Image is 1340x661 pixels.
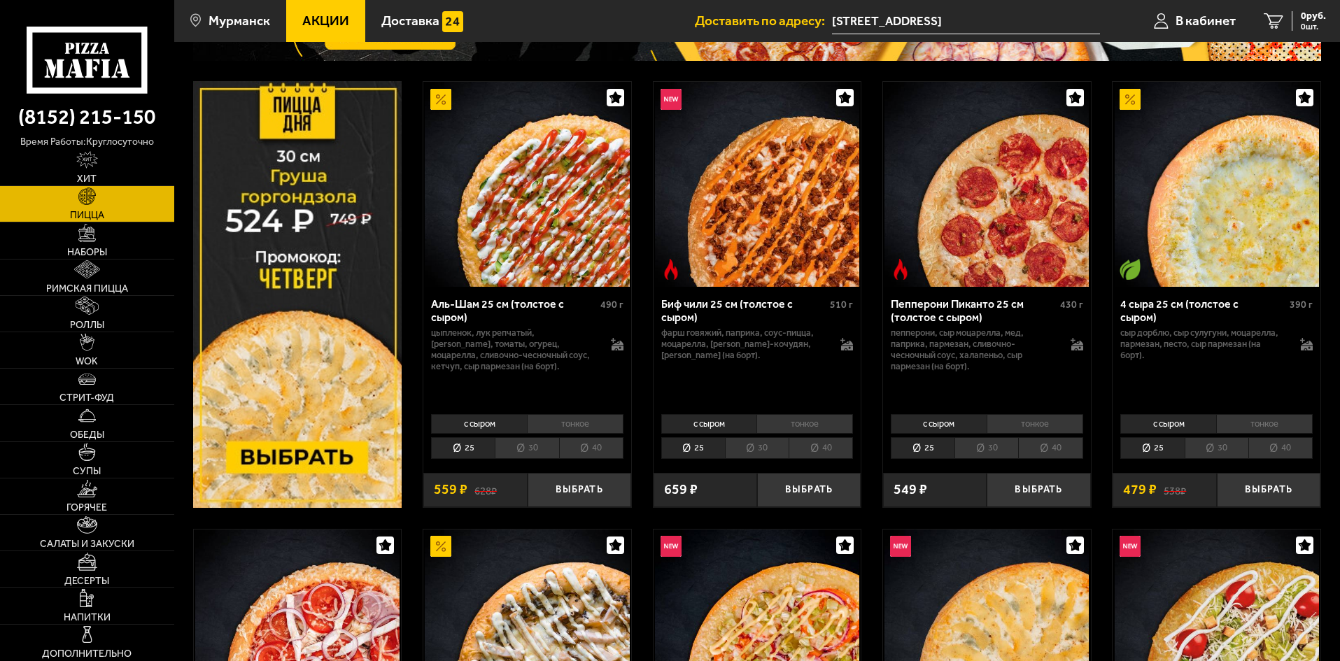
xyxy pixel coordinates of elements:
img: Биф чили 25 см (толстое с сыром) [655,82,859,286]
span: Супы [73,467,101,476]
li: тонкое [1216,414,1313,434]
span: 430 г [1060,299,1083,311]
span: Наборы [67,248,107,257]
span: Пицца [70,211,104,220]
li: 25 [1120,437,1184,459]
span: В кабинет [1176,14,1236,27]
li: тонкое [987,414,1083,434]
span: Салаты и закуски [40,539,134,549]
span: Доставка [381,14,439,27]
p: пепперони, сыр Моцарелла, мед, паприка, пармезан, сливочно-чесночный соус, халапеньо, сыр пармеза... [891,327,1057,372]
li: тонкое [756,414,853,434]
li: 40 [1248,437,1313,459]
a: Острое блюдоПепперони Пиканто 25 см (толстое с сыром) [883,82,1091,286]
li: с сыром [1120,414,1216,434]
span: 659 ₽ [664,483,698,497]
img: Новинка [1120,536,1141,557]
img: Пепперони Пиканто 25 см (толстое с сыром) [884,82,1089,286]
li: 30 [954,437,1018,459]
span: Мурманск [209,14,270,27]
span: Стрит-фуд [59,393,114,403]
span: 490 г [600,299,623,311]
div: Биф чили 25 см (толстое с сыром) [661,297,827,324]
li: 30 [495,437,558,459]
li: 25 [431,437,495,459]
li: 25 [661,437,725,459]
img: Новинка [890,536,911,557]
span: 390 г [1290,299,1313,311]
img: Аль-Шам 25 см (толстое с сыром) [425,82,629,286]
div: 4 сыра 25 см (толстое с сыром) [1120,297,1286,324]
img: Акционный [430,536,451,557]
a: АкционныйАль-Шам 25 см (толстое с сыром) [423,82,631,286]
span: Акции [302,14,349,27]
span: Дополнительно [42,649,132,659]
span: Горячее [66,503,107,513]
div: Пепперони Пиканто 25 см (толстое с сыром) [891,297,1057,324]
li: 40 [1018,437,1082,459]
span: WOK [76,357,98,367]
p: цыпленок, лук репчатый, [PERSON_NAME], томаты, огурец, моцарелла, сливочно-чесночный соус, кетчуп... [431,327,597,372]
span: 0 шт. [1301,22,1326,31]
s: 628 ₽ [474,483,497,497]
img: Острое блюдо [661,259,682,280]
li: 30 [1185,437,1248,459]
span: Напитки [64,613,111,623]
p: фарш говяжий, паприка, соус-пицца, моцарелла, [PERSON_NAME]-кочудян, [PERSON_NAME] (на борт). [661,327,827,361]
a: АкционныйВегетарианское блюдо4 сыра 25 см (толстое с сыром) [1113,82,1320,286]
img: 15daf4d41897b9f0e9f617042186c801.svg [442,11,463,32]
button: Выбрать [987,473,1090,507]
button: Выбрать [757,473,861,507]
img: Новинка [661,536,682,557]
span: Десерты [64,576,109,586]
li: 40 [559,437,623,459]
img: Острое блюдо [890,259,911,280]
span: Обеды [70,430,104,440]
img: Акционный [1120,89,1141,110]
p: сыр дорблю, сыр сулугуни, моцарелла, пармезан, песто, сыр пармезан (на борт). [1120,327,1286,361]
span: 549 ₽ [894,483,927,497]
button: Выбрать [1217,473,1320,507]
li: 40 [789,437,853,459]
span: Римская пицца [46,284,128,294]
li: с сыром [891,414,987,434]
span: 479 ₽ [1123,483,1157,497]
li: 30 [725,437,789,459]
s: 538 ₽ [1164,483,1186,497]
span: Хит [77,174,97,184]
span: Роллы [70,320,104,330]
img: 4 сыра 25 см (толстое с сыром) [1115,82,1319,286]
div: Аль-Шам 25 см (толстое с сыром) [431,297,597,324]
li: тонкое [527,414,623,434]
button: Выбрать [528,473,631,507]
img: Новинка [661,89,682,110]
span: 510 г [830,299,853,311]
img: Вегетарианское блюдо [1120,259,1141,280]
input: Ваш адрес доставки [832,8,1100,34]
li: 25 [891,437,954,459]
span: 559 ₽ [434,483,467,497]
li: с сыром [661,414,757,434]
li: с сыром [431,414,527,434]
span: Доставить по адресу: [695,14,832,27]
a: НовинкаОстрое блюдоБиф чили 25 см (толстое с сыром) [654,82,861,286]
img: Акционный [430,89,451,110]
span: 0 руб. [1301,11,1326,21]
